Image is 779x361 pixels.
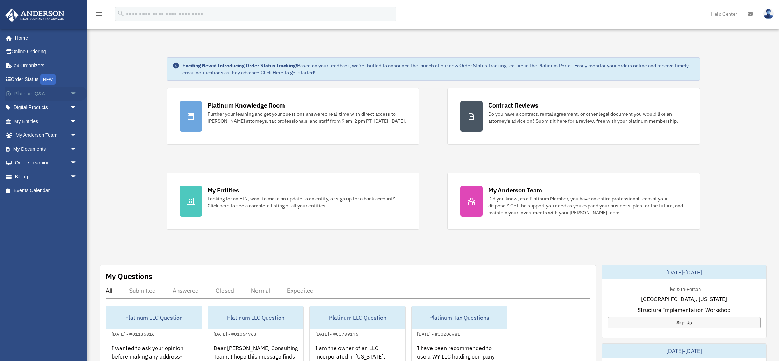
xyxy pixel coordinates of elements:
div: Live & In-Person [662,285,706,292]
span: Structure Implementation Workshop [638,306,730,314]
img: User Pic [763,9,774,19]
span: arrow_drop_down [70,142,84,156]
a: My Anderson Teamarrow_drop_down [5,128,87,142]
div: NEW [40,74,56,85]
div: [DATE] - #00206981 [412,330,466,337]
span: arrow_drop_down [70,101,84,115]
strong: Exciting News: Introducing Order Status Tracking! [182,62,297,69]
div: Based on your feedback, we're thrilled to announce the launch of our new Order Status Tracking fe... [182,62,694,76]
div: Platinum LLC Question [208,306,303,329]
div: [DATE] - #01135816 [106,330,160,337]
div: Platinum LLC Question [106,306,202,329]
div: My Anderson Team [488,186,542,195]
a: Platinum Knowledge Room Further your learning and get your questions answered real-time with dire... [167,88,419,145]
span: arrow_drop_down [70,170,84,184]
div: My Questions [106,271,153,281]
span: arrow_drop_down [70,114,84,129]
span: arrow_drop_down [70,87,84,101]
a: Home [5,31,84,45]
a: Click Here to get started! [261,69,315,76]
div: Platinum Knowledge Room [208,101,285,110]
div: [DATE]-[DATE] [602,265,767,279]
div: Looking for an EIN, want to make an update to an entity, or sign up for a bank account? Click her... [208,195,406,209]
div: Did you know, as a Platinum Member, you have an entire professional team at your disposal? Get th... [488,195,687,216]
a: Tax Organizers [5,59,87,73]
div: All [106,287,112,294]
a: Platinum Q&Aarrow_drop_down [5,87,87,101]
div: Contract Reviews [488,101,538,110]
a: Events Calendar [5,184,87,198]
img: Anderson Advisors Platinum Portal [3,8,66,22]
div: Normal [251,287,270,294]
div: Platinum LLC Question [310,306,405,329]
a: My Entities Looking for an EIN, want to make an update to an entity, or sign up for a bank accoun... [167,173,419,230]
div: Expedited [287,287,314,294]
a: Sign Up [608,317,761,328]
div: [DATE] - #01064763 [208,330,262,337]
a: My Entitiesarrow_drop_down [5,114,87,128]
a: My Documentsarrow_drop_down [5,142,87,156]
span: [GEOGRAPHIC_DATA], [US_STATE] [641,295,727,303]
a: menu [94,12,103,18]
a: Digital Productsarrow_drop_down [5,101,87,115]
a: My Anderson Team Did you know, as a Platinum Member, you have an entire professional team at your... [447,173,700,230]
a: Billingarrow_drop_down [5,170,87,184]
div: Platinum Tax Questions [412,306,507,329]
a: Online Learningarrow_drop_down [5,156,87,170]
div: Answered [173,287,199,294]
div: Do you have a contract, rental agreement, or other legal document you would like an attorney's ad... [488,110,687,124]
a: Online Ordering [5,45,87,59]
span: arrow_drop_down [70,156,84,170]
div: [DATE]-[DATE] [602,344,767,358]
div: Submitted [129,287,156,294]
i: menu [94,10,103,18]
div: Closed [216,287,234,294]
span: arrow_drop_down [70,128,84,143]
div: My Entities [208,186,239,195]
i: search [117,9,125,17]
a: Order StatusNEW [5,73,87,87]
div: [DATE] - #00789146 [310,330,364,337]
div: Further your learning and get your questions answered real-time with direct access to [PERSON_NAM... [208,110,406,124]
a: Contract Reviews Do you have a contract, rental agreement, or other legal document you would like... [447,88,700,145]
